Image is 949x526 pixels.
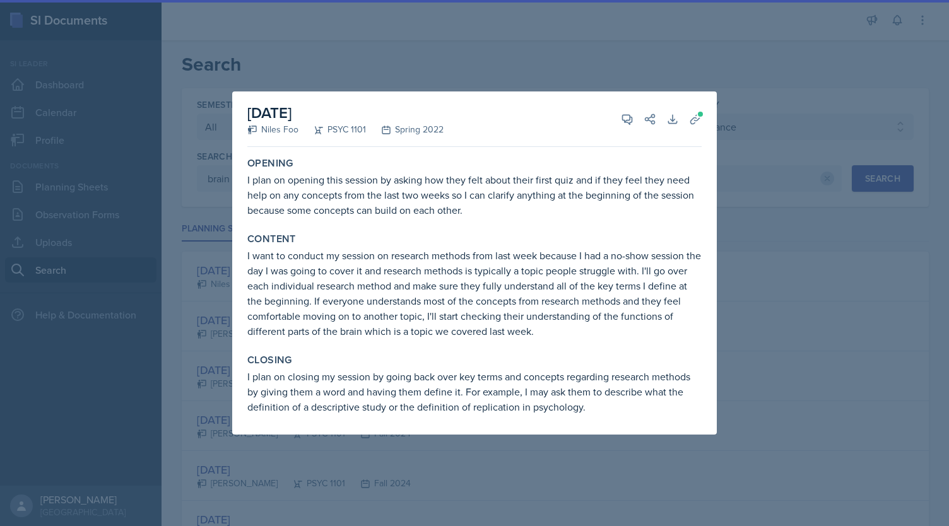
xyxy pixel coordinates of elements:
[298,123,366,136] div: PSYC 1101
[247,248,702,339] p: I want to conduct my session on research methods from last week because I had a no-show session t...
[247,369,702,414] p: I plan on closing my session by going back over key terms and concepts regarding research methods...
[247,233,296,245] label: Content
[247,172,702,218] p: I plan on opening this session by asking how they felt about their first quiz and if they feel th...
[247,123,298,136] div: Niles Foo
[247,354,292,366] label: Closing
[247,102,444,124] h2: [DATE]
[366,123,444,136] div: Spring 2022
[247,157,293,170] label: Opening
